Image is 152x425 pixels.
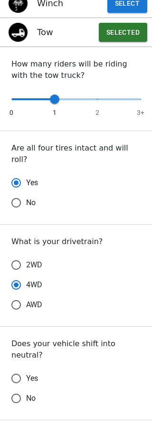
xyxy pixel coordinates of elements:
span: Yes [26,177,38,189]
button: Selected [99,23,147,42]
p: Does your vehicle shift into neutral? [11,338,141,361]
span: No [26,197,36,208]
span: 4WD [26,279,42,291]
span: 2 [95,108,99,117]
span: 0 [9,108,13,117]
p: Tow [37,26,53,38]
p: Are all four tires intact and will roll? [11,142,141,165]
p: What is your drivetrain? [11,236,141,247]
span: Yes [26,373,38,384]
span: 2WD [26,259,42,271]
p: How many riders will be riding with the tow truck? [11,58,141,81]
img: tow icon [9,23,28,42]
span: No [26,393,36,404]
span: 1 [53,108,57,117]
span: 3+ [137,108,144,117]
span: AWD [26,299,42,311]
